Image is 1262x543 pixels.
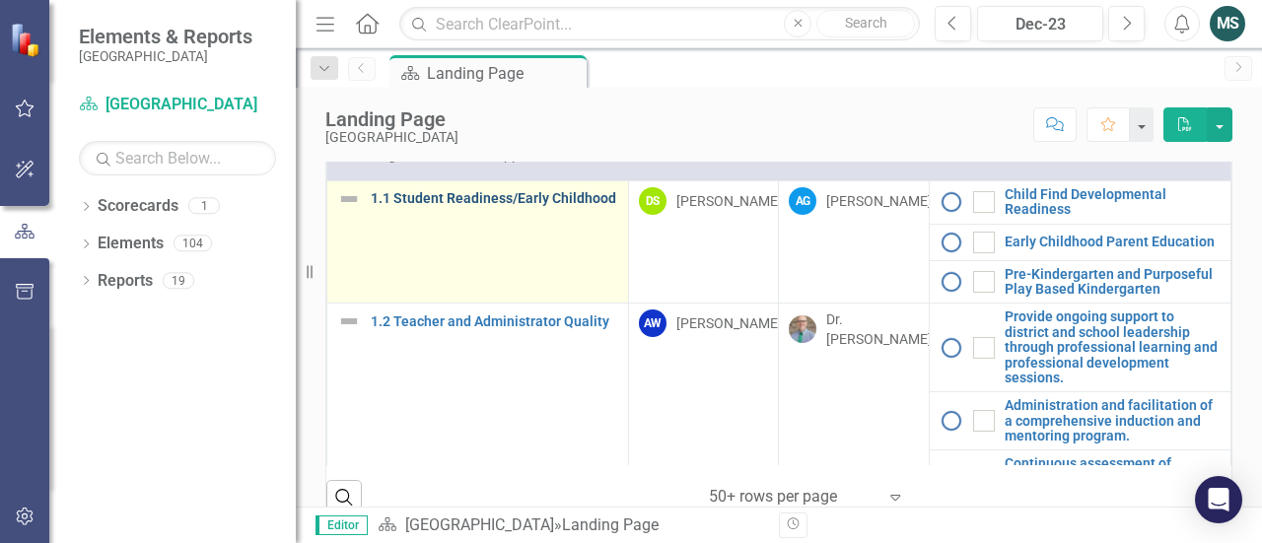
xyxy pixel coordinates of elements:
[1005,187,1221,218] a: Child Find Developmental Readiness
[315,515,368,535] span: Editor
[940,190,963,214] img: No Information
[1005,398,1221,443] a: Administration and facilitation of a comprehensive induction and mentoring program.
[930,180,1231,224] td: Double-Click to Edit Right Click for Context Menu
[930,224,1231,260] td: Double-Click to Edit Right Click for Context Menu
[562,515,659,534] div: Landing Page
[984,13,1096,36] div: Dec-23
[399,7,920,41] input: Search ClearPoint...
[930,260,1231,304] td: Double-Click to Edit Right Click for Context Menu
[676,191,782,211] div: [PERSON_NAME]
[1210,6,1245,41] button: MS
[79,48,252,64] small: [GEOGRAPHIC_DATA]
[816,10,915,37] button: Search
[405,515,554,534] a: [GEOGRAPHIC_DATA]
[163,272,194,289] div: 19
[930,392,1231,450] td: Double-Click to Edit Right Click for Context Menu
[1005,309,1221,385] a: Provide ongoing support to district and school leadership through professional learning and profe...
[371,191,618,206] a: 1.1 Student Readiness/Early Childhood
[628,180,779,304] td: Double-Click to Edit
[1005,267,1221,298] a: Pre-Kindergarten and Purposeful Play Based Kindergarten
[174,236,212,252] div: 104
[639,309,666,337] div: AW
[1195,476,1242,523] div: Open Intercom Messenger
[325,108,458,130] div: Landing Page
[930,450,1231,524] td: Double-Click to Edit Right Click for Context Menu
[1005,456,1221,517] a: Continuous assessment of employee job satisfaction and perceptions of climate data to inform orga...
[371,314,618,329] a: 1.2 Teacher and Administrator Quality
[826,309,932,349] div: Dr. [PERSON_NAME]
[789,187,816,215] div: AG
[940,231,963,254] img: No Information
[639,187,666,215] div: DS
[789,315,816,343] img: Dr. Matthew Hunt
[1005,235,1221,249] a: Early Childhood Parent Education
[98,270,153,293] a: Reports
[930,304,1231,392] td: Double-Click to Edit Right Click for Context Menu
[845,15,887,31] span: Search
[378,514,764,537] div: »
[779,304,930,524] td: Double-Click to Edit
[676,313,782,333] div: [PERSON_NAME]
[98,195,178,218] a: Scorecards
[79,25,252,48] span: Elements & Reports
[427,61,582,86] div: Landing Page
[325,130,458,145] div: [GEOGRAPHIC_DATA]
[79,141,276,175] input: Search Below...
[337,187,361,211] img: Not Defined
[628,304,779,524] td: Double-Click to Edit
[327,304,629,524] td: Double-Click to Edit Right Click for Context Menu
[940,336,963,360] img: No Information
[79,94,276,116] a: [GEOGRAPHIC_DATA]
[977,6,1103,41] button: Dec-23
[826,191,932,211] div: [PERSON_NAME]
[779,180,930,304] td: Double-Click to Edit
[940,409,963,433] img: No Information
[940,270,963,294] img: No Information
[337,309,361,333] img: Not Defined
[327,180,629,304] td: Double-Click to Edit Right Click for Context Menu
[10,23,44,57] img: ClearPoint Strategy
[98,233,164,255] a: Elements
[188,198,220,215] div: 1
